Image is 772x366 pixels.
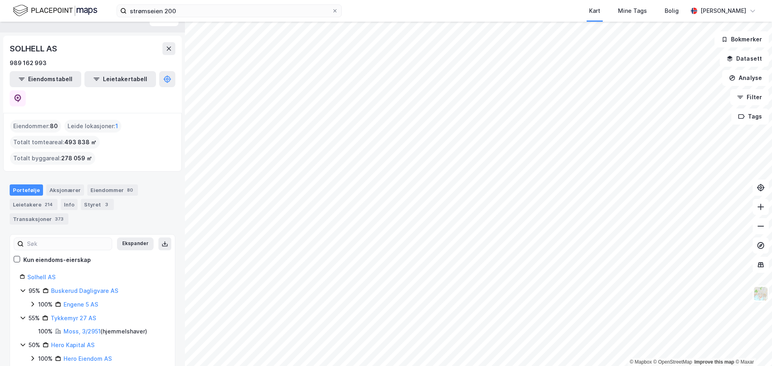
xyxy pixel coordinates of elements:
[10,136,100,149] div: Totalt tomteareal :
[10,184,43,196] div: Portefølje
[87,184,138,196] div: Eiendommer
[115,121,118,131] span: 1
[29,313,40,323] div: 55%
[125,186,135,194] div: 80
[51,341,94,348] a: Hero Kapital AS
[51,315,96,321] a: Tykkemyr 27 AS
[29,340,40,350] div: 50%
[29,286,40,296] div: 95%
[731,108,769,125] button: Tags
[10,42,59,55] div: SOLHELL AS
[715,31,769,47] button: Bokmerker
[630,359,652,365] a: Mapbox
[618,6,647,16] div: Mine Tags
[84,71,156,87] button: Leietakertabell
[50,121,58,131] span: 80
[64,137,96,147] span: 493 838 ㎡
[51,287,118,294] a: Buskerud Dagligvare AS
[53,215,65,223] div: 373
[653,359,692,365] a: OpenStreetMap
[10,120,61,133] div: Eiendommer :
[46,184,84,196] div: Aksjonærer
[64,328,101,335] a: Moss, 3/2951
[117,237,154,250] button: Ekspander
[722,70,769,86] button: Analyse
[700,6,746,16] div: [PERSON_NAME]
[10,213,68,225] div: Transaksjoner
[732,327,772,366] iframe: Chat Widget
[23,255,91,265] div: Kun eiendoms-eierskap
[43,200,54,209] div: 214
[64,327,147,336] div: ( hjemmelshaver )
[38,354,53,364] div: 100%
[64,301,98,308] a: Engene 5 AS
[64,120,121,133] div: Leide lokasjoner :
[10,152,95,165] div: Totalt byggareal :
[10,71,81,87] button: Eiendomstabell
[61,153,92,163] span: 278 059 ㎡
[694,359,734,365] a: Improve this map
[13,4,97,18] img: logo.f888ab2527a4732fd821a326f86c7f29.svg
[589,6,600,16] div: Kart
[27,274,55,280] a: Solhell AS
[64,355,112,362] a: Hero Eiendom AS
[61,199,78,210] div: Info
[730,89,769,105] button: Filter
[81,199,114,210] div: Styret
[720,51,769,67] button: Datasett
[10,199,57,210] div: Leietakere
[38,300,53,309] div: 100%
[38,327,53,336] div: 100%
[24,238,112,250] input: Søk
[10,58,47,68] div: 989 162 993
[127,5,332,17] input: Søk på adresse, matrikkel, gårdeiere, leietakere eller personer
[665,6,679,16] div: Bolig
[103,200,111,209] div: 3
[753,286,768,301] img: Z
